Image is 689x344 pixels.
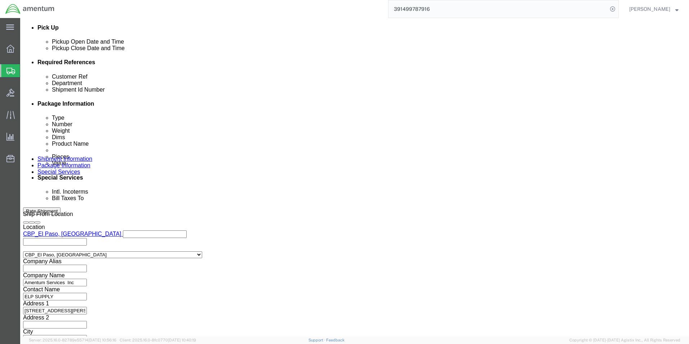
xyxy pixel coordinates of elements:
a: Support [308,338,326,342]
span: [DATE] 10:56:16 [88,338,116,342]
span: Server: 2025.16.0-82789e55714 [29,338,116,342]
img: logo [5,4,55,14]
span: [DATE] 10:40:19 [168,338,196,342]
input: Search for shipment number, reference number [388,0,608,18]
span: Copyright © [DATE]-[DATE] Agistix Inc., All Rights Reserved [569,337,680,343]
span: James Barragan [629,5,670,13]
span: Client: 2025.16.0-8fc0770 [120,338,196,342]
a: Feedback [326,338,344,342]
button: [PERSON_NAME] [629,5,679,13]
iframe: FS Legacy Container [20,18,689,336]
